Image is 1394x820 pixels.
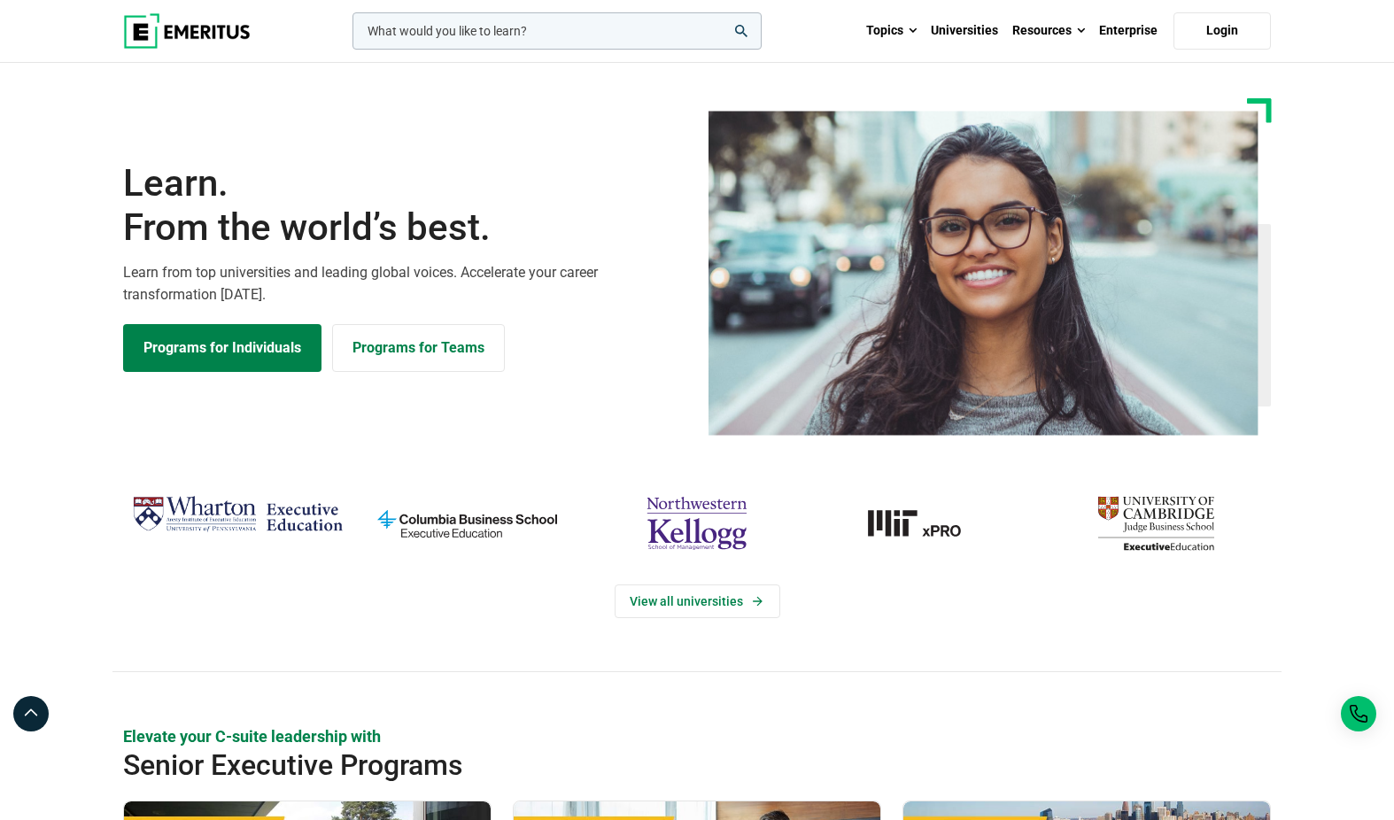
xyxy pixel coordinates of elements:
a: Login [1173,12,1271,50]
a: Explore Programs [123,324,321,372]
a: MIT-xPRO [821,489,1033,558]
input: woocommerce-product-search-field-0 [352,12,762,50]
img: northwestern-kellogg [591,489,802,558]
img: Learn from the world's best [709,111,1258,436]
h1: Learn. [123,161,686,251]
img: columbia-business-school [361,489,573,558]
img: cambridge-judge-business-school [1050,489,1262,558]
span: From the world’s best. [123,205,686,250]
p: Learn from top universities and leading global voices. Accelerate your career transformation [DATE]. [123,261,686,306]
img: Wharton Executive Education [132,489,344,541]
h2: Senior Executive Programs [123,747,1156,783]
p: Elevate your C-suite leadership with [123,725,1271,747]
img: MIT xPRO [821,489,1033,558]
a: Explore for Business [332,324,505,372]
a: View Universities [615,584,780,618]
